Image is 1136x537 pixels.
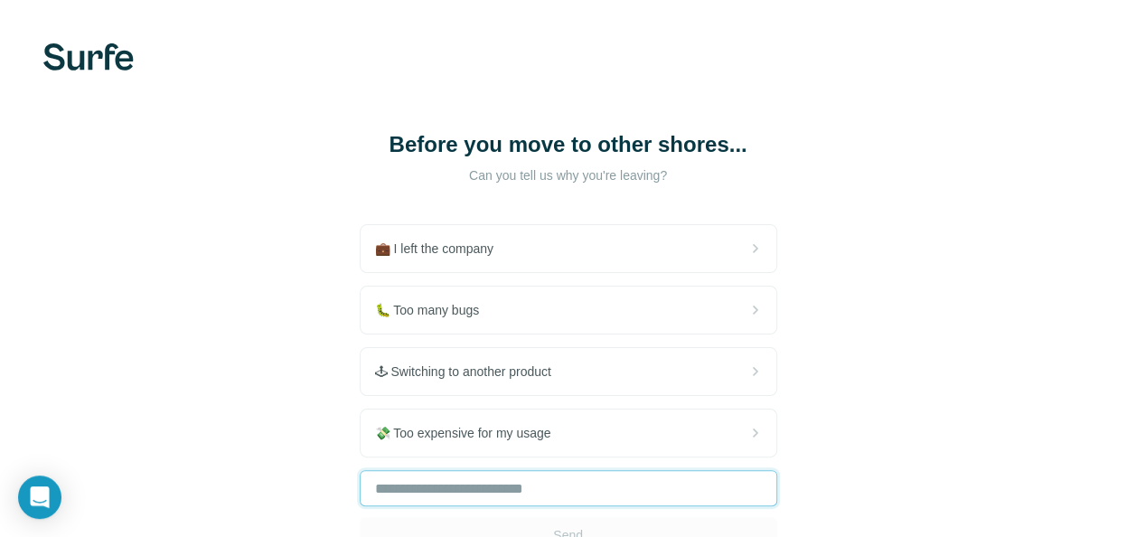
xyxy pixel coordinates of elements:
p: Can you tell us why you're leaving? [388,166,749,184]
h1: Before you move to other shores... [388,130,749,159]
img: Surfe's logo [43,43,134,71]
span: 🐛 Too many bugs [375,301,494,319]
div: Open Intercom Messenger [18,476,61,519]
span: 🕹 Switching to another product [375,363,566,381]
span: 💼 I left the company [375,240,508,258]
span: 💸 Too expensive for my usage [375,424,566,442]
